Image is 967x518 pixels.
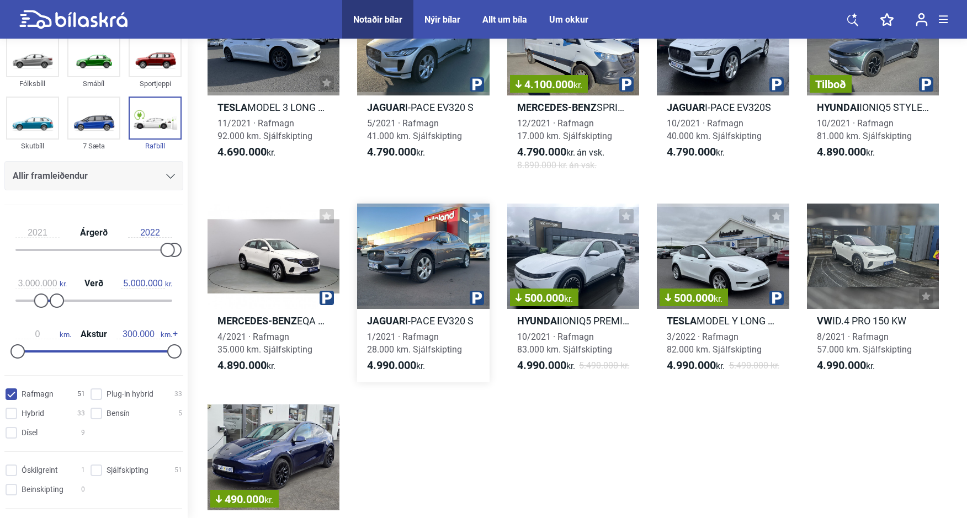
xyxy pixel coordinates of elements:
span: 5/2021 · Rafmagn 41.000 km. Sjálfskipting [367,118,462,141]
span: km. [116,329,172,339]
a: JaguarI-PACE EV320 S1/2021 · Rafmagn28.000 km. Sjálfskipting4.990.000kr. [357,204,489,383]
h2: MODEL Y LONG RANGE [657,314,789,327]
h2: I-PACE EV320S [657,101,789,114]
span: kr. [517,359,575,372]
span: 10/2021 · Rafmagn 40.000 km. Sjálfskipting [667,118,762,141]
b: 4.790.000 [367,145,416,158]
b: Mercedes-Benz [517,102,597,113]
span: 500.000 [665,292,722,303]
span: 33 [174,388,182,400]
h2: MODEL 3 LONG RANGE [208,101,339,114]
span: 8/2021 · Rafmagn 57.000 km. Sjálfskipting [817,332,912,355]
span: 0 [81,484,85,495]
div: Skutbíll [6,140,59,152]
div: Fólksbíll [6,77,59,90]
b: 4.990.000 [817,359,866,372]
a: Nýir bílar [424,14,460,25]
b: Jaguar [667,102,705,113]
span: Allir framleiðendur [13,168,88,184]
img: parking.png [470,77,484,92]
span: kr. [264,495,273,505]
b: Jaguar [367,102,405,113]
img: parking.png [619,77,634,92]
span: 5.490.000 kr. [729,359,779,372]
span: 1/2021 · Rafmagn 28.000 km. Sjálfskipting [367,332,462,355]
span: 9 [81,427,85,439]
span: Plug-in hybrid [107,388,153,400]
b: 4.990.000 [667,359,716,372]
b: Jaguar [367,315,405,327]
span: 51 [174,464,182,476]
span: 12/2021 · Rafmagn 17.000 km. Sjálfskipting [517,118,612,141]
span: 500.000 [516,292,573,303]
span: 1 [81,464,85,476]
b: Hyundai [817,102,859,113]
span: Sjálfskipting [107,464,148,476]
span: Árgerð [77,228,110,237]
span: 5.490.000 kr. [579,359,629,372]
span: 5 [178,408,182,419]
b: 4.890.000 [817,145,866,158]
span: km. [15,329,71,339]
span: 8.890.000 kr. [517,159,597,172]
span: Tilboð [815,79,846,90]
span: Dísel [22,427,38,439]
span: kr. [667,359,725,372]
span: kr. [817,146,875,159]
div: Rafbíll [129,140,182,152]
b: 4.690.000 [217,145,267,158]
a: VWID.4 PRO 150 KW8/2021 · Rafmagn57.000 km. Sjálfskipting4.990.000kr. [807,204,939,383]
span: kr. [121,279,172,289]
h2: SPRINTER E RAFMAGNS MILLILANGUR [507,101,639,114]
span: 11/2021 · Rafmagn 92.000 km. Sjálfskipting [217,118,312,141]
span: kr. [217,359,275,372]
img: parking.png [769,77,784,92]
span: kr. [217,146,275,159]
h2: I-PACE EV320 S [357,314,489,327]
span: kr. [573,80,582,90]
span: Rafmagn [22,388,54,400]
span: 33 [77,408,85,419]
div: Sportjeppi [129,77,182,90]
a: Notaðir bílar [353,14,402,25]
div: 7 Sæta [67,140,120,152]
span: kr. [367,359,425,372]
span: kr. [517,146,604,159]
h2: IONIQ5 PREMIUM 73W [507,314,639,327]
b: 4.990.000 [367,359,416,372]
h2: I-PACE EV320 S [357,101,489,114]
span: kr. [564,293,573,304]
img: parking.png [470,291,484,305]
span: Hybrid [22,408,44,419]
span: kr. [367,146,425,159]
a: 500.000kr.HyundaiIONIQ5 PREMIUM 73W10/2021 · Rafmagn83.000 km. Sjálfskipting4.990.000kr.5.490.000... [507,204,639,383]
h2: IONIQ5 STYLE 73KWH [807,101,939,114]
b: 4.790.000 [517,145,566,158]
span: Óskilgreint [22,464,58,476]
span: Bensín [107,408,130,419]
span: 3/2022 · Rafmagn 82.000 km. Sjálfskipting [667,332,762,355]
span: 490.000 [216,494,273,505]
div: Um okkur [549,14,588,25]
a: 500.000kr.TeslaMODEL Y LONG RANGE3/2022 · Rafmagn82.000 km. Sjálfskipting4.990.000kr.5.490.000 kr. [657,204,789,383]
img: parking.png [769,291,784,305]
span: 51 [77,388,85,400]
a: Allt um bíla [482,14,527,25]
span: Akstur [78,330,110,339]
span: Beinskipting [22,484,63,495]
img: user-login.svg [916,13,928,26]
span: kr. [817,359,875,372]
span: 4.100.000 [516,79,582,90]
div: Smábíl [67,77,120,90]
span: kr. [714,293,722,304]
span: 10/2021 · Rafmagn 83.000 km. Sjálfskipting [517,332,612,355]
b: VW [817,315,832,327]
h2: ID.4 PRO 150 KW [807,314,939,327]
span: Verð [82,279,106,288]
b: 4.890.000 [217,359,267,372]
b: Tesla [217,102,247,113]
img: parking.png [320,291,334,305]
